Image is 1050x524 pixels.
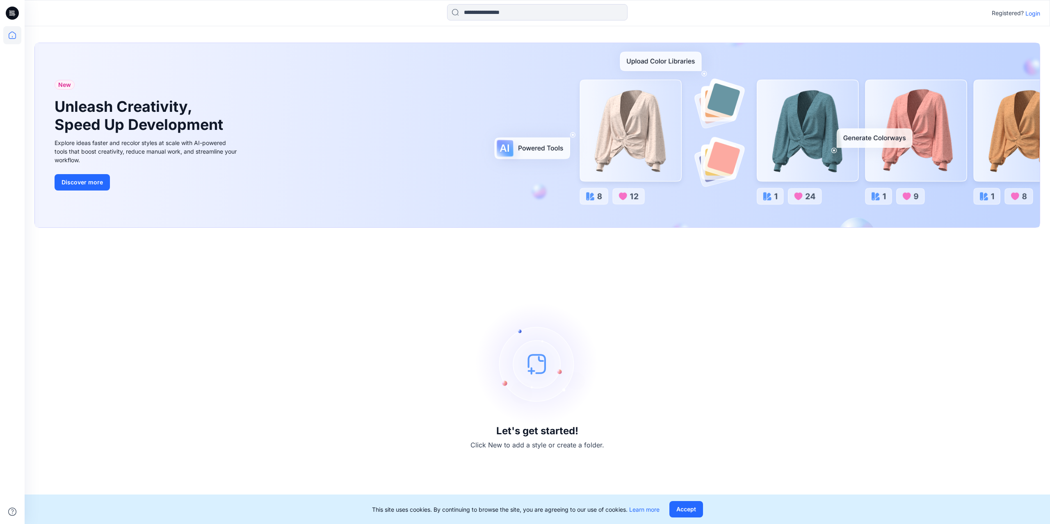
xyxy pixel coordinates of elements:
[55,138,239,164] div: Explore ideas faster and recolor styles at scale with AI-powered tools that boost creativity, red...
[496,425,578,437] h3: Let's get started!
[629,506,660,513] a: Learn more
[55,174,110,191] button: Discover more
[58,80,71,90] span: New
[476,302,599,425] img: empty-state-image.svg
[470,440,604,450] p: Click New to add a style or create a folder.
[1025,9,1040,18] p: Login
[372,505,660,514] p: This site uses cookies. By continuing to browse the site, you are agreeing to our use of cookies.
[55,174,239,191] a: Discover more
[55,98,227,133] h1: Unleash Creativity, Speed Up Development
[992,8,1024,18] p: Registered?
[669,501,703,517] button: Accept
